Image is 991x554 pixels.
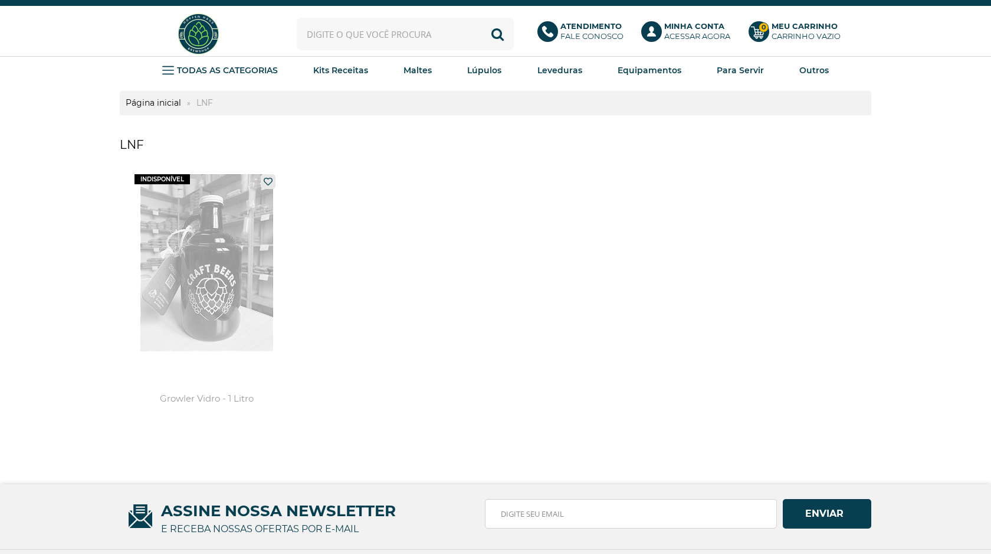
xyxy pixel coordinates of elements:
strong: Equipamentos [618,65,681,76]
a: Minha ContaAcessar agora [641,21,737,47]
a: Leveduras [537,61,582,79]
strong: Leveduras [537,65,582,76]
strong: Maltes [403,65,432,76]
span: ASSINE NOSSA NEWSLETTER [120,493,871,529]
button: Buscar [481,18,514,50]
a: Outros [799,61,829,79]
strong: Outros [799,65,829,76]
img: Hopfen Haus BrewShop [176,12,221,56]
a: AtendimentoFale conosco [537,21,630,47]
a: Lúpulos [467,61,501,79]
b: Atendimento [560,21,622,31]
b: Meu Carrinho [772,21,838,31]
h1: LNF [120,133,871,157]
a: TODAS AS CATEGORIAS [162,61,278,79]
a: Para Servir [717,61,764,79]
p: Fale conosco [560,21,624,41]
p: e receba nossas ofertas por e-mail [161,520,359,538]
input: Digite seu email [485,499,777,529]
p: Acessar agora [664,21,730,41]
strong: TODAS AS CATEGORIAS [177,65,278,76]
div: Carrinho Vazio [772,31,841,41]
a: Kits Receitas [313,61,368,79]
strong: 0 [759,22,769,32]
b: Minha Conta [664,21,724,31]
a: Página inicial [120,97,187,108]
button: Assinar [783,499,871,529]
a: Equipamentos [618,61,681,79]
a: Growler Vidro - 1 Litro [126,168,287,443]
a: Maltes [403,61,432,79]
strong: Kits Receitas [313,65,368,76]
strong: Lúpulos [467,65,501,76]
a: LNF [191,97,219,108]
input: Digite o que você procura [297,18,514,50]
span: indisponível [134,174,190,184]
strong: Para Servir [717,65,764,76]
